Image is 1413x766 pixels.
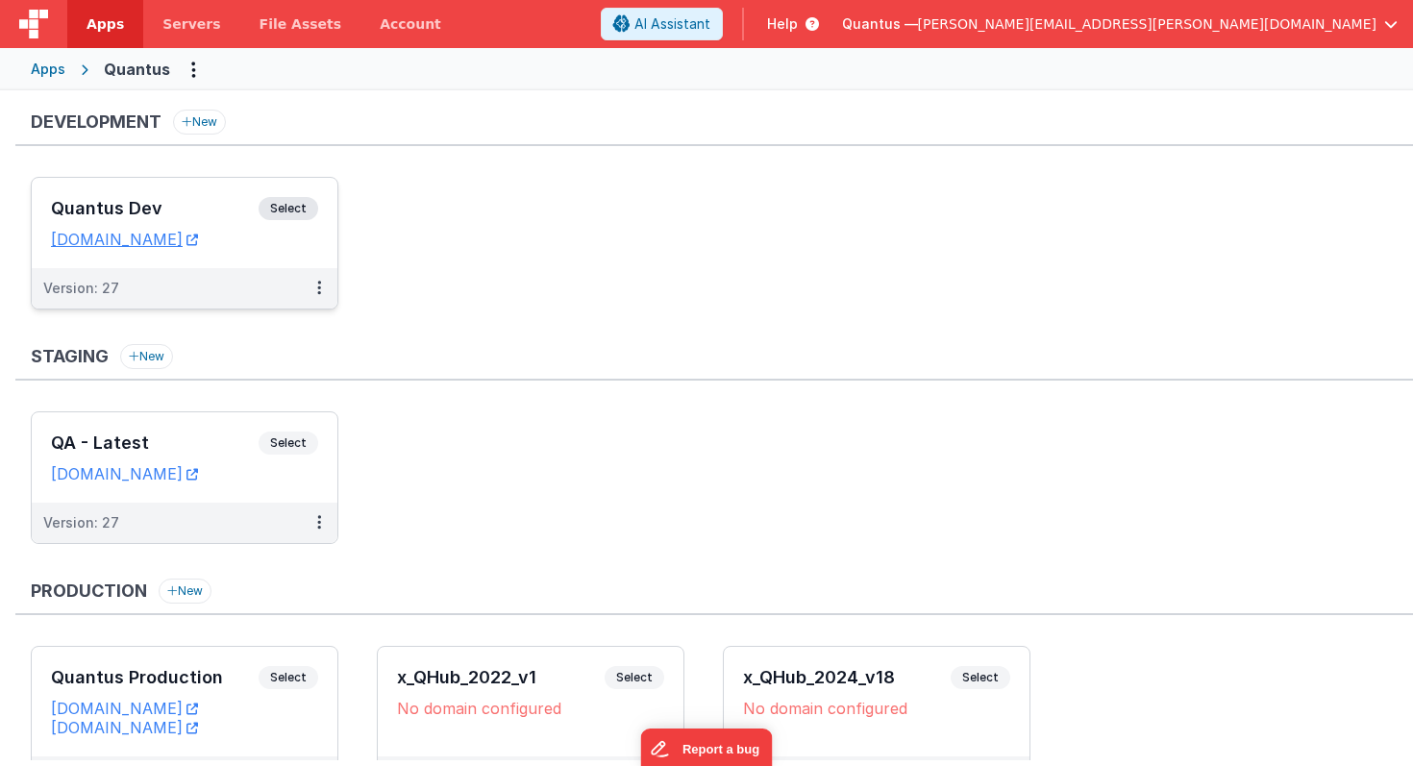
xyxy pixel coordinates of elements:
[842,14,1398,34] button: Quantus — [PERSON_NAME][EMAIL_ADDRESS][PERSON_NAME][DOMAIN_NAME]
[601,8,723,40] button: AI Assistant
[260,14,342,34] span: File Assets
[31,581,147,601] h3: Production
[51,230,198,249] a: [DOMAIN_NAME]
[43,513,119,532] div: Version: 27
[31,112,161,132] h3: Development
[259,197,318,220] span: Select
[743,699,1010,718] div: No domain configured
[31,347,109,366] h3: Staging
[173,110,226,135] button: New
[162,14,220,34] span: Servers
[397,699,664,718] div: No domain configured
[918,14,1376,34] span: [PERSON_NAME][EMAIL_ADDRESS][PERSON_NAME][DOMAIN_NAME]
[259,432,318,455] span: Select
[51,668,259,687] h3: Quantus Production
[51,199,259,218] h3: Quantus Dev
[43,279,119,298] div: Version: 27
[87,14,124,34] span: Apps
[51,433,259,453] h3: QA - Latest
[120,344,173,369] button: New
[178,54,209,85] button: Options
[397,668,605,687] h3: x_QHub_2022_v1
[743,668,951,687] h3: x_QHub_2024_v18
[31,60,65,79] div: Apps
[842,14,918,34] span: Quantus —
[951,666,1010,689] span: Select
[51,464,198,483] a: [DOMAIN_NAME]
[634,14,710,34] span: AI Assistant
[51,718,198,737] a: [DOMAIN_NAME]
[159,579,211,604] button: New
[605,666,664,689] span: Select
[259,666,318,689] span: Select
[51,699,198,718] a: [DOMAIN_NAME]
[767,14,798,34] span: Help
[104,58,170,81] div: Quantus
